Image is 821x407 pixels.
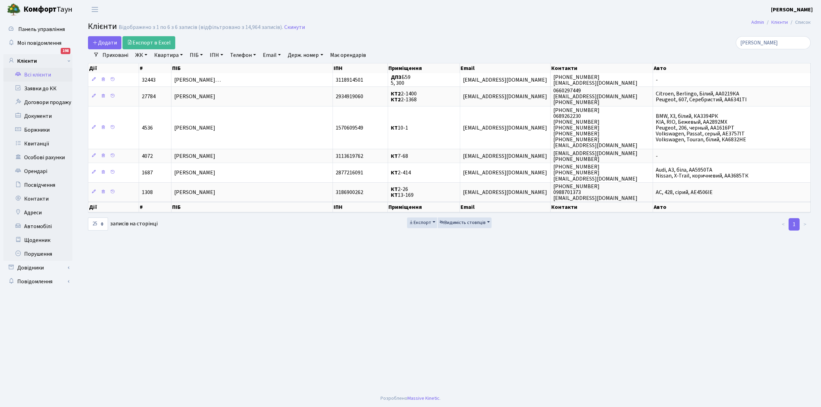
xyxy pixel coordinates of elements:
div: 198 [61,48,70,54]
select: записів на сторінці [88,217,108,231]
a: [PERSON_NAME] [771,6,813,14]
span: 27784 [142,93,156,100]
span: [PHONE_NUMBER] [PHONE_NUMBER] [EMAIL_ADDRESS][DOMAIN_NAME] [553,163,637,182]
span: 2-1400 2-1368 [391,90,417,103]
a: Має орендарів [327,49,369,61]
a: ІПН [207,49,226,61]
span: 3186900262 [336,189,363,196]
a: Контакти [3,192,72,206]
b: КТ [391,152,398,160]
a: Документи [3,109,72,123]
span: [EMAIL_ADDRESS][DOMAIN_NAME] [463,189,547,196]
span: Б59 5, 300 [391,73,410,87]
span: [PHONE_NUMBER] 0689262230 [PHONE_NUMBER] [PHONE_NUMBER] [PHONE_NUMBER] [PHONE_NUMBER] [EMAIL_ADDR... [553,106,637,150]
b: КТ [391,169,398,177]
a: Мої повідомлення198 [3,36,72,50]
th: ПІБ [171,202,333,212]
span: [PERSON_NAME] [174,124,215,132]
span: [PERSON_NAME] [174,152,215,160]
a: Особові рахунки [3,151,72,164]
a: Скинути [284,24,305,31]
b: КТ2 [391,90,401,98]
nav: breadcrumb [741,15,821,30]
a: ПІБ [187,49,206,61]
th: Авто [653,63,811,73]
a: Порушення [3,247,72,261]
b: КТ [391,191,398,199]
span: [PERSON_NAME] [174,93,215,100]
th: Email [460,202,550,212]
a: Адреси [3,206,72,220]
span: 7-68 [391,152,408,160]
a: Панель управління [3,22,72,36]
span: 32443 [142,76,156,84]
th: Дії [88,202,139,212]
button: Експорт [407,217,437,228]
span: 3118914501 [336,76,363,84]
a: Додати [88,36,121,49]
th: ІПН [333,202,388,212]
a: Клієнти [3,54,72,68]
span: 1687 [142,169,153,177]
span: - [656,76,658,84]
span: [EMAIL_ADDRESS][DOMAIN_NAME] [PHONE_NUMBER] [553,150,637,163]
a: Massive Kinetic [407,395,439,402]
a: 1 [789,218,800,231]
a: Приховані [100,49,131,61]
span: 1308 [142,189,153,196]
a: Держ. номер [285,49,326,61]
span: [PERSON_NAME] [174,189,215,196]
a: Орендарі [3,164,72,178]
a: Експорт в Excel [122,36,175,49]
span: Audi, A3, біла, АА5950ТА Nissan, X-Trail, коричневий, АА3685ТК [656,166,749,180]
span: [EMAIL_ADDRESS][DOMAIN_NAME] [463,93,547,100]
a: Довідники [3,261,72,275]
div: Відображено з 1 по 6 з 6 записів (відфільтровано з 14,964 записів). [119,24,283,31]
span: AC, 428, сірий, АЕ4506ІЕ [656,189,713,196]
a: Квартира [151,49,186,61]
span: Видимість стовпців [439,219,486,226]
span: [PHONE_NUMBER] 0988701373 [EMAIL_ADDRESS][DOMAIN_NAME] [553,183,637,202]
span: [PERSON_NAME] [174,169,215,177]
button: Видимість стовпців [438,217,492,228]
span: Мої повідомлення [17,39,61,47]
a: Квитанції [3,137,72,151]
span: [EMAIL_ADDRESS][DOMAIN_NAME] [463,124,547,132]
a: Заявки до КК [3,82,72,95]
li: Список [788,19,811,26]
th: Email [460,63,550,73]
th: Авто [653,202,811,212]
th: Дії [88,63,139,73]
a: Всі клієнти [3,68,72,82]
button: Переключити навігацію [86,4,103,15]
th: # [139,202,171,212]
span: Таун [23,4,72,16]
span: 2877216091 [336,169,363,177]
span: BMW, X3, білий, КА3394РК KIA, RIO, Бежевый, АА2892МХ Peugeot, 206, черный, АА1616РТ Volkswagen, P... [656,112,746,143]
span: Панель управління [18,26,65,33]
th: ІПН [333,63,388,73]
img: logo.png [7,3,21,17]
span: Експорт [409,219,431,226]
span: 2934919060 [336,93,363,100]
a: Боржники [3,123,72,137]
b: КТ [391,185,398,193]
span: 1570609549 [336,124,363,132]
span: [EMAIL_ADDRESS][DOMAIN_NAME] [463,76,547,84]
th: Контакти [551,202,653,212]
th: Приміщення [388,202,460,212]
span: Citroen, Berlingo, Білий, АА0219КА Peugeot, 607, Серебристий, AA6341TI [656,90,747,103]
b: КТ2 [391,96,401,103]
th: ПІБ [171,63,333,73]
a: Email [260,49,284,61]
a: Договори продажу [3,95,72,109]
a: Телефон [227,49,259,61]
a: Щоденник [3,233,72,247]
a: Повідомлення [3,275,72,288]
a: Автомобілі [3,220,72,233]
b: Комфорт [23,4,57,15]
th: Контакти [551,63,653,73]
input: Пошук... [736,36,811,49]
span: [PHONE_NUMBER] [EMAIL_ADDRESS][DOMAIN_NAME] [553,73,637,87]
a: ЖК [132,49,150,61]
